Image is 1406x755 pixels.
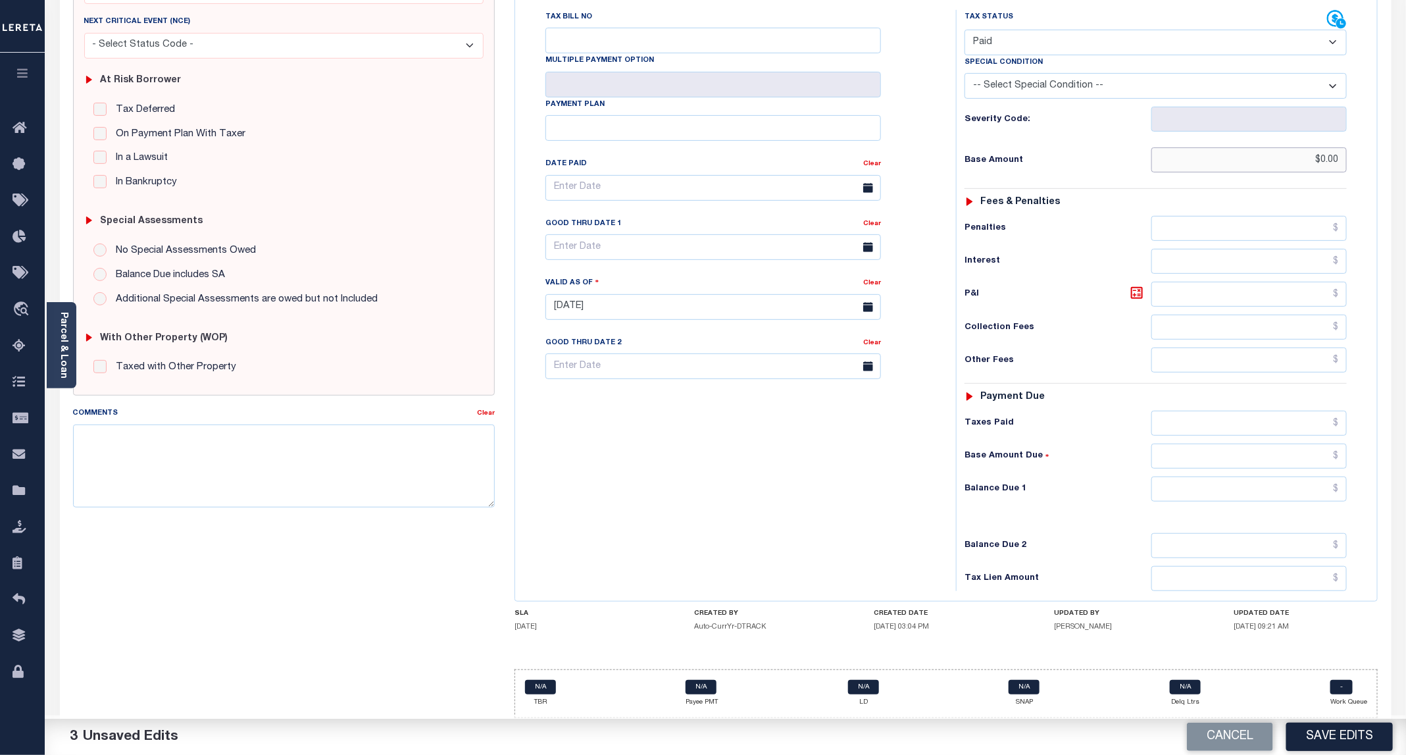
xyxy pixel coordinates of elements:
input: $ [1151,566,1347,591]
label: Additional Special Assessments are owed but not Included [109,292,378,307]
p: Work Queue [1330,698,1367,708]
label: On Payment Plan With Taxer [109,127,245,142]
label: Date Paid [545,159,587,170]
label: Next Critical Event (NCE) [84,16,191,28]
a: N/A [525,680,556,694]
h6: Base Amount [965,155,1151,166]
p: Delq Ltrs [1170,698,1201,708]
input: $ [1151,477,1347,502]
h6: with Other Property (WOP) [100,333,228,344]
i: travel_explore [13,301,34,319]
label: No Special Assessments Owed [109,244,256,259]
h6: At Risk Borrower [100,75,181,86]
a: Clear [863,280,881,286]
a: N/A [686,680,716,694]
span: Unsaved Edits [83,730,178,744]
p: SNAP [1009,698,1040,708]
input: $ [1151,216,1347,241]
a: - [1330,680,1353,694]
label: Taxed with Other Property [109,360,236,375]
button: Save Edits [1286,723,1393,751]
h5: [DATE] 09:21 AM [1234,623,1378,631]
label: Good Thru Date 1 [545,219,621,230]
input: Enter Date [545,234,881,260]
h6: Severity Code: [965,115,1151,125]
a: Parcel & Loan [59,312,68,378]
h6: Penalties [965,223,1151,234]
h6: Balance Due 1 [965,484,1151,494]
input: $ [1151,282,1347,307]
input: $ [1151,533,1347,558]
a: N/A [1009,680,1040,694]
h4: UPDATED BY [1054,610,1198,617]
input: $ [1151,315,1347,340]
label: Good Thru Date 2 [545,338,621,349]
a: N/A [1170,680,1201,694]
label: Comments [73,408,118,419]
input: $ [1151,411,1347,436]
h4: UPDATED DATE [1234,610,1378,617]
input: Enter Date [545,175,881,201]
span: [DATE] [515,623,537,631]
input: $ [1151,147,1347,172]
p: TBR [525,698,556,708]
label: Tax Status [965,12,1013,23]
h6: Interest [965,256,1151,267]
h6: Fees & Penalties [981,197,1061,208]
label: Payment Plan [545,99,605,111]
input: Enter Date [545,353,881,379]
p: Payee PMT [686,698,718,708]
h6: Payment due [981,392,1045,403]
h6: Base Amount Due [965,451,1151,461]
h6: Other Fees [965,355,1151,366]
input: Enter Date [545,294,881,320]
h5: [DATE] 03:04 PM [874,623,1018,631]
a: Clear [863,340,881,346]
label: In Bankruptcy [109,175,177,190]
label: Multiple Payment Option [545,55,654,66]
h6: Special Assessments [100,216,203,227]
h4: CREATED BY [694,610,838,617]
span: 3 [70,730,78,744]
h6: Tax Lien Amount [965,573,1151,584]
input: $ [1151,444,1347,469]
input: $ [1151,348,1347,373]
h5: [PERSON_NAME] [1054,623,1198,631]
label: Balance Due includes SA [109,268,225,283]
label: In a Lawsuit [109,151,168,166]
a: Clear [863,161,881,167]
button: Cancel [1187,723,1273,751]
h6: Balance Due 2 [965,540,1151,551]
label: Tax Bill No [545,12,592,23]
a: Clear [863,221,881,227]
a: N/A [848,680,879,694]
h4: CREATED DATE [874,610,1018,617]
h6: Collection Fees [965,323,1151,333]
input: $ [1151,249,1347,274]
label: Tax Deferred [109,103,175,118]
h4: SLA [515,610,659,617]
label: Valid as Of [545,276,599,289]
h6: Taxes Paid [965,418,1151,429]
h5: Auto-CurrYr-DTRACK [694,623,838,631]
h6: P&I [965,285,1151,303]
label: Special Condition [965,57,1043,68]
p: LD [848,698,879,708]
a: Clear [477,410,495,417]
